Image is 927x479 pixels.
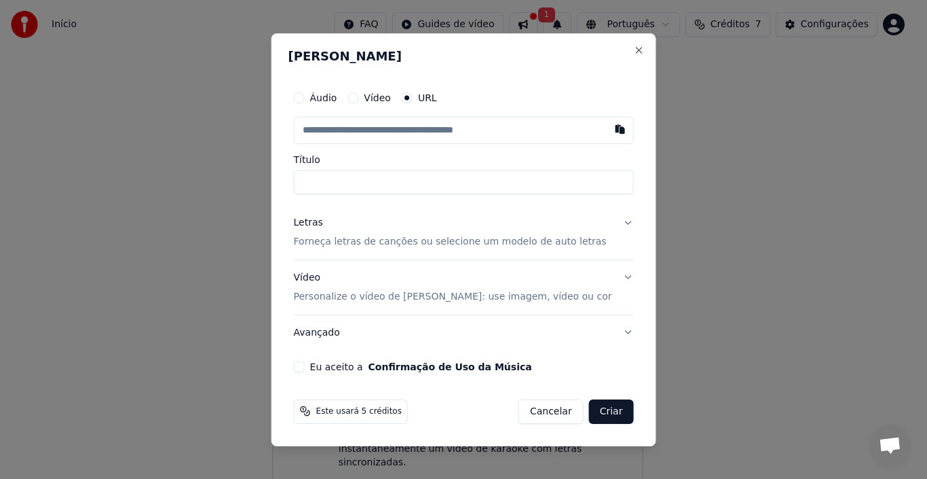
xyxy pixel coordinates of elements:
[294,216,323,230] div: Letras
[518,399,584,423] button: Cancelar
[294,260,634,315] button: VídeoPersonalize o vídeo de [PERSON_NAME]: use imagem, vídeo ou cor
[294,235,607,249] p: Forneça letras de canções ou selecione um modelo de auto letras
[316,406,402,416] span: Este usará 5 créditos
[294,289,612,303] p: Personalize o vídeo de [PERSON_NAME]: use imagem, vídeo ou cor
[294,271,612,304] div: Vídeo
[288,50,639,63] h2: [PERSON_NAME]
[368,361,532,371] button: Eu aceito a
[294,205,634,260] button: LetrasForneça letras de canções ou selecione um modelo de auto letras
[364,93,391,103] label: Vídeo
[294,155,634,164] label: Título
[589,399,634,423] button: Criar
[310,361,532,371] label: Eu aceito a
[294,315,634,350] button: Avançado
[310,93,337,103] label: Áudio
[418,93,437,103] label: URL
